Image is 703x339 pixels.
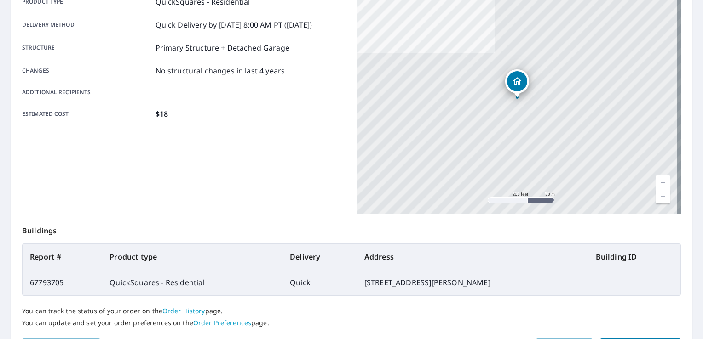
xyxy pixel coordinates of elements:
[193,318,251,327] a: Order Preferences
[22,42,152,53] p: Structure
[156,108,168,119] p: $18
[22,307,681,315] p: You can track the status of your order on the page.
[357,244,588,270] th: Address
[22,214,681,243] p: Buildings
[23,244,102,270] th: Report #
[588,244,680,270] th: Building ID
[102,244,282,270] th: Product type
[22,65,152,76] p: Changes
[357,270,588,295] td: [STREET_ADDRESS][PERSON_NAME]
[22,319,681,327] p: You can update and set your order preferences on the page.
[23,270,102,295] td: 67793705
[22,19,152,30] p: Delivery method
[102,270,282,295] td: QuickSquares - Residential
[505,69,529,98] div: Dropped pin, building 1, Residential property, 9721 S Carpenter St Chicago, IL 60643
[282,244,357,270] th: Delivery
[22,88,152,96] p: Additional recipients
[156,65,285,76] p: No structural changes in last 4 years
[282,270,357,295] td: Quick
[656,189,670,203] a: Current Level 17, Zoom Out
[156,42,289,53] p: Primary Structure + Detached Garage
[656,175,670,189] a: Current Level 17, Zoom In
[162,306,205,315] a: Order History
[156,19,312,30] p: Quick Delivery by [DATE] 8:00 AM PT ([DATE])
[22,108,152,119] p: Estimated cost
